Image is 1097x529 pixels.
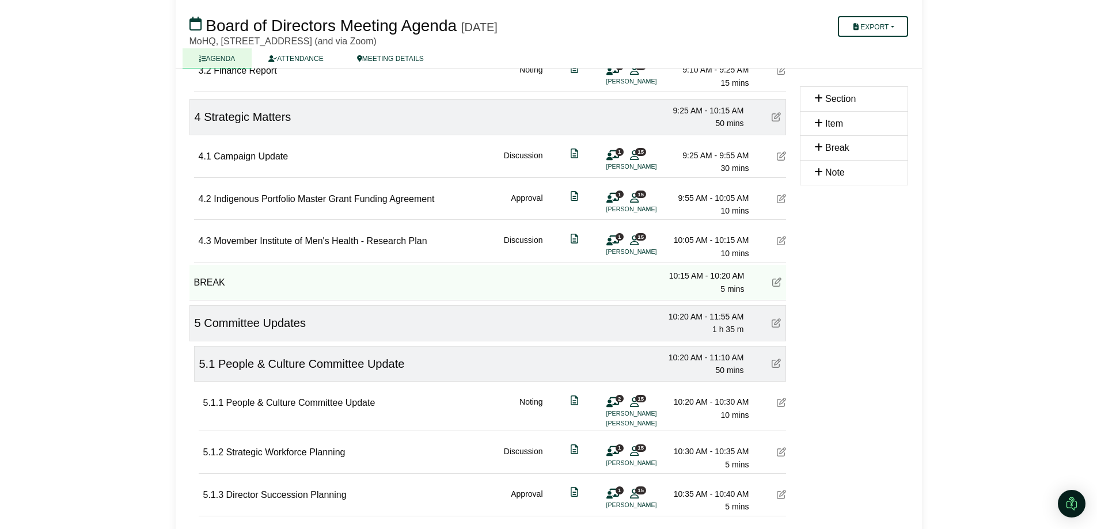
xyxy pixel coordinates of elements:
[725,502,749,511] span: 5 mins
[725,460,749,469] span: 5 mins
[616,148,624,155] span: 1
[204,317,306,329] span: Committee Updates
[720,206,749,215] span: 10 mins
[203,398,224,408] span: 5.1.1
[226,398,375,408] span: People & Culture Committee Update
[720,249,749,258] span: 10 mins
[606,204,693,214] li: [PERSON_NAME]
[206,17,457,35] span: Board of Directors Meeting Agenda
[606,162,693,172] li: [PERSON_NAME]
[218,357,405,370] span: People & Culture Committee Update
[504,445,543,471] div: Discussion
[214,66,276,75] span: Finance Report
[606,500,693,510] li: [PERSON_NAME]
[214,194,434,204] span: Indigenous Portfolio Master Grant Funding Agreement
[252,48,340,68] a: ATTENDANCE
[461,20,498,34] div: [DATE]
[606,418,693,428] li: [PERSON_NAME]
[616,233,624,241] span: 1
[838,16,908,37] button: Export
[1058,490,1085,517] div: Open Intercom Messenger
[183,48,252,68] a: AGENDA
[720,163,749,173] span: 30 mins
[663,104,744,117] div: 9:25 AM - 10:15 AM
[226,447,346,457] span: Strategic Workforce Planning
[199,236,211,246] span: 4.3
[635,395,646,402] span: 15
[199,357,215,370] span: 5.1
[825,94,856,104] span: Section
[194,277,225,287] span: BREAK
[606,247,693,257] li: [PERSON_NAME]
[635,486,646,494] span: 15
[635,148,646,155] span: 15
[199,66,211,75] span: 3.2
[519,63,542,89] div: Noting
[715,366,743,375] span: 50 mins
[606,77,693,86] li: [PERSON_NAME]
[204,111,291,123] span: Strategic Matters
[669,234,749,246] div: 10:05 AM - 10:15 AM
[663,310,744,323] div: 10:20 AM - 11:55 AM
[195,317,201,329] span: 5
[606,458,693,468] li: [PERSON_NAME]
[214,236,427,246] span: Movember Institute of Men's Health - Research Plan
[720,284,744,294] span: 5 mins
[616,486,624,494] span: 1
[712,325,743,334] span: 1 h 35 m
[203,490,224,500] span: 5.1.3
[635,444,646,452] span: 15
[199,151,211,161] span: 4.1
[340,48,441,68] a: MEETING DETAILS
[511,488,542,513] div: Approval
[616,395,624,402] span: 2
[720,78,749,87] span: 15 mins
[635,191,646,198] span: 15
[669,445,749,458] div: 10:30 AM - 10:35 AM
[720,410,749,420] span: 10 mins
[669,488,749,500] div: 10:35 AM - 10:40 AM
[616,444,624,452] span: 1
[606,409,693,418] li: [PERSON_NAME]
[504,234,543,260] div: Discussion
[214,151,288,161] span: Campaign Update
[199,194,211,204] span: 4.2
[669,149,749,162] div: 9:25 AM - 9:55 AM
[504,149,543,175] div: Discussion
[519,395,542,428] div: Noting
[635,233,646,241] span: 15
[203,447,224,457] span: 5.1.2
[226,490,347,500] span: Director Succession Planning
[511,192,542,218] div: Approval
[664,269,745,282] div: 10:15 AM - 10:20 AM
[195,111,201,123] span: 4
[825,168,845,177] span: Note
[189,36,377,46] span: MoHQ, [STREET_ADDRESS] (and via Zoom)
[825,119,843,128] span: Item
[669,192,749,204] div: 9:55 AM - 10:05 AM
[663,351,744,364] div: 10:20 AM - 11:10 AM
[669,395,749,408] div: 10:20 AM - 10:30 AM
[825,143,849,153] span: Break
[669,63,749,76] div: 9:10 AM - 9:25 AM
[616,191,624,198] span: 1
[715,119,743,128] span: 50 mins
